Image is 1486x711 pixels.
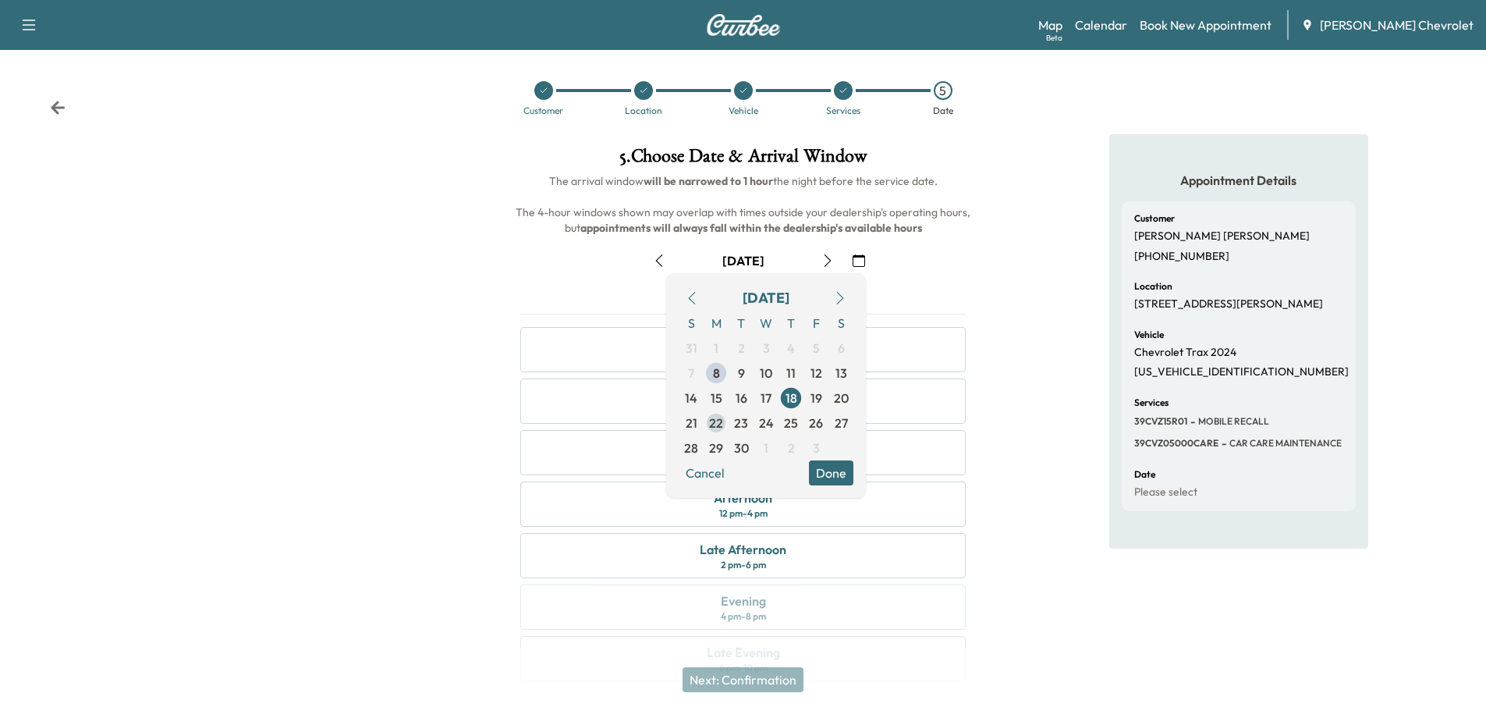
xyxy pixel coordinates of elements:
div: Date [933,106,953,116]
a: Book New Appointment [1140,16,1271,34]
div: Vehicle [729,106,758,116]
span: 26 [809,414,823,432]
div: Beta [1046,32,1062,44]
span: 15 [711,389,722,407]
span: 27 [835,414,848,432]
span: 22 [709,414,723,432]
div: Back [50,100,66,116]
button: Done [809,460,853,485]
h6: Location [1134,282,1172,291]
span: 14 [685,389,697,407]
span: 8 [713,364,720,382]
span: 5 [813,339,820,357]
p: [US_VEHICLE_IDENTIFICATION_NUMBER] [1134,365,1349,379]
div: 2 pm - 6 pm [721,559,766,571]
span: T [778,311,803,336]
span: S [679,311,704,336]
h6: Customer [1134,214,1175,223]
p: Please select [1134,485,1197,499]
span: W [754,311,778,336]
div: Location [625,106,662,116]
span: [PERSON_NAME] Chevrolet [1320,16,1474,34]
b: appointments will always fall within the dealership's available hours [580,221,922,235]
h6: Services [1134,398,1169,407]
span: 7 [688,364,694,382]
img: Curbee Logo [706,14,781,36]
span: 1 [714,339,718,357]
span: 18 [786,389,797,407]
span: 17 [761,389,771,407]
p: [PERSON_NAME] [PERSON_NAME] [1134,229,1310,244]
div: [DATE] [722,252,764,269]
span: 29 [709,439,723,457]
span: 16 [736,389,747,407]
h1: 5 . Choose Date & Arrival Window [508,147,978,173]
div: Customer [523,106,563,116]
span: 13 [835,364,847,382]
div: 12 pm - 4 pm [719,507,768,520]
span: 31 [686,339,697,357]
div: [DATE] [743,287,789,309]
span: CAR CARE MAINTENANCE [1226,437,1342,450]
span: 24 [759,414,774,432]
b: will be narrowed to 1 hour [644,174,773,188]
span: 20 [834,389,849,407]
span: 3 [763,339,770,357]
span: 23 [734,414,748,432]
span: - [1187,414,1195,429]
span: 12 [810,364,822,382]
span: 11 [786,364,796,382]
h6: Vehicle [1134,330,1164,340]
span: M [704,311,729,336]
span: 4 [787,339,795,357]
span: 39CVZ05000CARE [1134,437,1218,450]
span: - [1218,435,1226,451]
span: 39CVZ15R01 [1134,415,1187,428]
div: Services [826,106,860,116]
span: 9 [738,364,745,382]
span: F [803,311,828,336]
span: The arrival window the night before the service date. The 4-hour windows shown may overlap with t... [516,174,973,235]
span: 30 [734,439,749,457]
span: 2 [738,339,745,357]
div: Late Afternoon [700,540,786,559]
span: 28 [684,439,698,457]
a: Calendar [1075,16,1127,34]
span: 3 [813,439,820,457]
p: Chevrolet Trax 2024 [1134,346,1236,360]
p: [STREET_ADDRESS][PERSON_NAME] [1134,297,1323,311]
span: 6 [838,339,845,357]
h6: Date [1134,470,1155,479]
span: T [729,311,754,336]
button: Cancel [679,460,732,485]
span: 19 [810,389,822,407]
div: 5 [934,81,952,100]
span: 21 [686,414,697,432]
span: 1 [764,439,768,457]
span: S [828,311,853,336]
span: 10 [760,364,772,382]
span: 25 [784,414,798,432]
a: MapBeta [1038,16,1062,34]
h5: Appointment Details [1122,172,1356,189]
span: MOBILE RECALL [1195,415,1269,428]
span: 2 [788,439,795,457]
p: [PHONE_NUMBER] [1134,250,1229,264]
